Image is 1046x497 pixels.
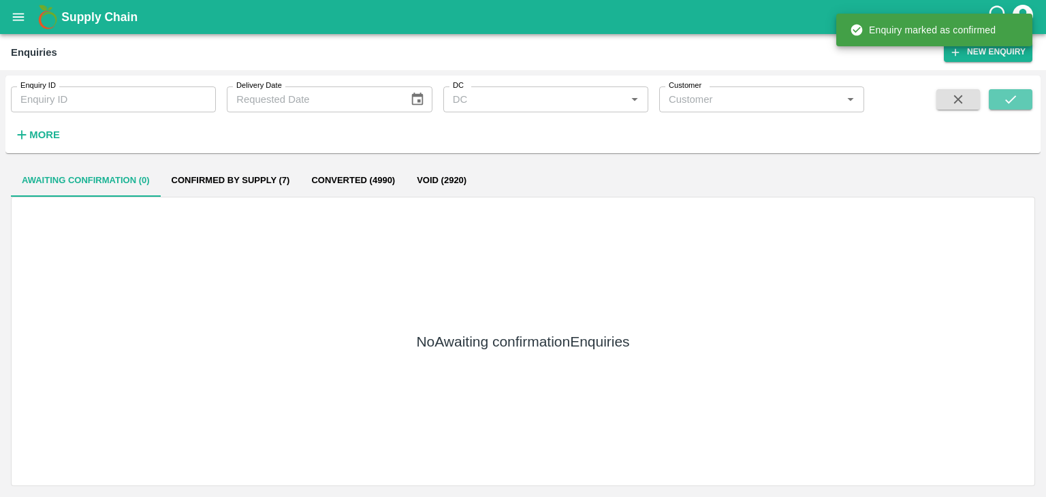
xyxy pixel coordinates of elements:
[944,42,1032,62] button: New Enquiry
[406,164,477,197] button: Void (2920)
[11,164,161,197] button: Awaiting confirmation (0)
[850,18,996,42] div: Enquiry marked as confirmed
[669,80,701,91] label: Customer
[663,91,838,108] input: Customer
[11,44,57,61] div: Enquiries
[11,86,216,112] input: Enquiry ID
[416,332,629,351] h5: No Awaiting confirmation Enquiries
[20,80,56,91] label: Enquiry ID
[447,91,622,108] input: DC
[626,91,644,108] button: Open
[161,164,301,197] button: Confirmed by supply (7)
[300,164,406,197] button: Converted (4990)
[842,91,859,108] button: Open
[453,80,464,91] label: DC
[227,86,399,112] input: Requested Date
[11,123,63,146] button: More
[3,1,34,33] button: open drawer
[29,129,60,140] strong: More
[1011,3,1035,31] div: account of current user
[61,10,138,24] b: Supply Chain
[405,86,430,112] button: Choose date
[61,7,987,27] a: Supply Chain
[987,5,1011,29] div: customer-support
[34,3,61,31] img: logo
[236,80,282,91] label: Delivery Date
